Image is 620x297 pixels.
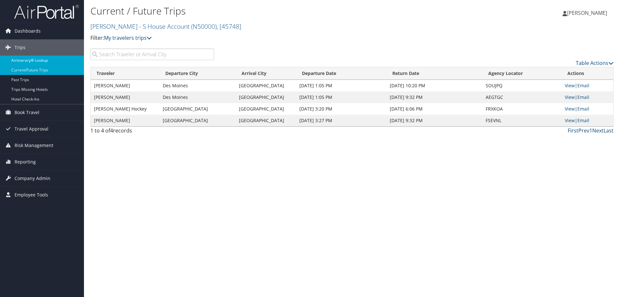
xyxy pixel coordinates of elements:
[236,80,296,91] td: [GEOGRAPHIC_DATA]
[565,106,575,112] a: View
[90,127,214,138] div: 1 to 4 of records
[562,103,613,115] td: |
[191,22,217,31] span: ( N50000 )
[236,67,296,80] th: Arrival City: activate to sort column ascending
[15,187,48,203] span: Employee Tools
[91,80,160,91] td: [PERSON_NAME]
[217,22,241,31] span: , [ 45748 ]
[160,80,236,91] td: Des Moines
[296,67,387,80] th: Departure Date: activate to sort column descending
[296,103,387,115] td: [DATE] 3:20 PM
[15,121,48,137] span: Travel Approval
[91,91,160,103] td: [PERSON_NAME]
[577,94,589,100] a: Email
[387,103,482,115] td: [DATE] 6:06 PM
[387,91,482,103] td: [DATE] 9:32 PM
[14,4,79,19] img: airportal-logo.png
[236,115,296,126] td: [GEOGRAPHIC_DATA]
[567,9,607,16] span: [PERSON_NAME]
[577,117,589,123] a: Email
[563,3,614,23] a: [PERSON_NAME]
[90,48,214,60] input: Search Traveler or Arrival City
[296,115,387,126] td: [DATE] 3:27 PM
[236,103,296,115] td: [GEOGRAPHIC_DATA]
[482,103,562,115] td: FRXKOA
[568,127,578,134] a: First
[482,80,562,91] td: SOUJPQ
[562,67,613,80] th: Actions
[387,115,482,126] td: [DATE] 9:32 PM
[604,127,614,134] a: Last
[296,80,387,91] td: [DATE] 1:05 PM
[160,115,236,126] td: [GEOGRAPHIC_DATA]
[160,103,236,115] td: [GEOGRAPHIC_DATA]
[387,67,482,80] th: Return Date: activate to sort column ascending
[565,82,575,89] a: View
[15,154,36,170] span: Reporting
[110,127,113,134] span: 4
[90,34,439,42] p: Filter:
[160,91,236,103] td: Des Moines
[15,39,26,56] span: Trips
[15,170,50,186] span: Company Admin
[104,34,152,41] a: My travelers trips
[160,67,236,80] th: Departure City: activate to sort column ascending
[91,103,160,115] td: [PERSON_NAME] Hockey
[90,4,439,18] h1: Current / Future Trips
[91,115,160,126] td: [PERSON_NAME]
[296,91,387,103] td: [DATE] 1:05 PM
[577,82,589,89] a: Email
[592,127,604,134] a: Next
[562,115,613,126] td: |
[565,117,575,123] a: View
[576,59,614,67] a: Table Actions
[578,127,589,134] a: Prev
[482,115,562,126] td: FSEVNL
[577,106,589,112] a: Email
[589,127,592,134] a: 1
[15,104,39,121] span: Book Travel
[387,80,482,91] td: [DATE] 10:20 PM
[15,23,41,39] span: Dashboards
[90,22,241,31] a: [PERSON_NAME] - S House Account
[562,80,613,91] td: |
[482,91,562,103] td: AEGTGC
[565,94,575,100] a: View
[236,91,296,103] td: [GEOGRAPHIC_DATA]
[91,67,160,80] th: Traveler: activate to sort column ascending
[482,67,562,80] th: Agency Locator: activate to sort column ascending
[15,137,53,154] span: Risk Management
[562,91,613,103] td: |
